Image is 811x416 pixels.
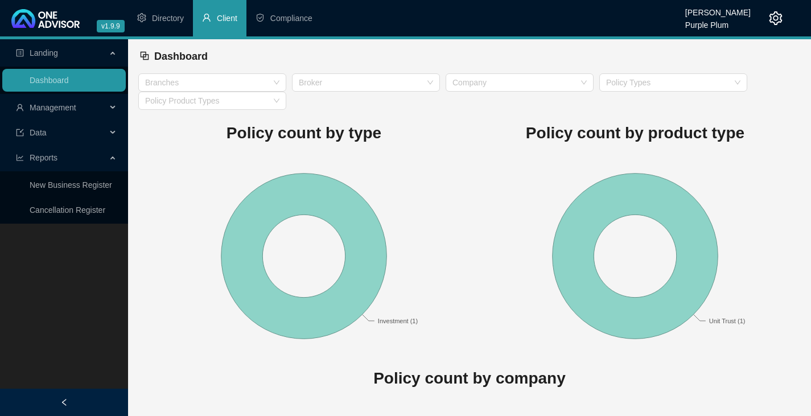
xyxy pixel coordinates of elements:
[769,11,783,25] span: setting
[60,398,68,406] span: left
[709,317,746,324] text: Unit Trust (1)
[16,49,24,57] span: profile
[217,14,237,23] span: Client
[16,104,24,112] span: user
[137,13,146,22] span: setting
[270,14,312,23] span: Compliance
[256,13,265,22] span: safety
[30,76,69,85] a: Dashboard
[138,121,470,146] h1: Policy count by type
[202,13,211,22] span: user
[139,51,150,61] span: block
[685,3,751,15] div: [PERSON_NAME]
[685,15,751,28] div: Purple Plum
[152,14,184,23] span: Directory
[30,153,57,162] span: Reports
[11,9,80,28] img: 2df55531c6924b55f21c4cf5d4484680-logo-light.svg
[16,154,24,162] span: line-chart
[470,121,801,146] h1: Policy count by product type
[16,129,24,137] span: import
[138,366,801,391] h1: Policy count by company
[97,20,125,32] span: v1.9.9
[30,103,76,112] span: Management
[30,205,105,215] a: Cancellation Register
[30,180,112,190] a: New Business Register
[30,48,58,57] span: Landing
[154,51,208,62] span: Dashboard
[30,128,47,137] span: Data
[378,317,418,324] text: Investment (1)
